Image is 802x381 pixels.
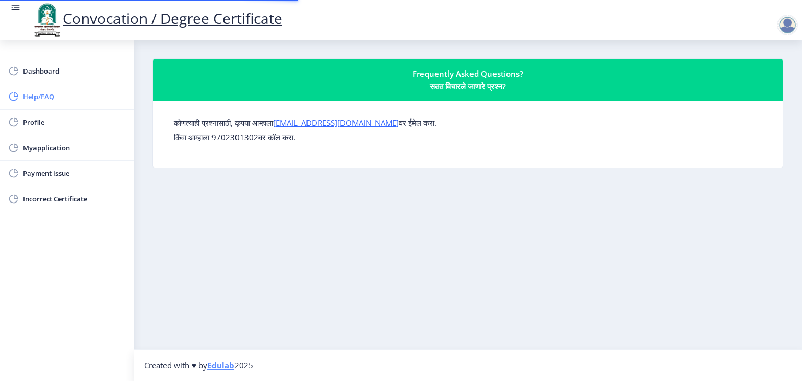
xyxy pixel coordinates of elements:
span: Created with ♥ by 2025 [144,360,253,371]
a: Edulab [207,360,234,371]
span: Profile [23,116,125,128]
a: [EMAIL_ADDRESS][DOMAIN_NAME] [273,117,399,128]
div: Frequently Asked Questions? सतत विचारले जाणारे प्रश्न? [166,67,770,92]
span: Help/FAQ [23,90,125,103]
label: कोणत्याही प्रश्नासाठी, कृपया आम्हाला वर ईमेल करा. [174,117,437,128]
span: Dashboard [23,65,125,77]
span: Myapplication [23,141,125,154]
img: logo [31,2,63,38]
p: किंवा आम्हाला 9702301302वर कॉल करा. [174,132,762,142]
span: Payment issue [23,167,125,180]
span: Incorrect Certificate [23,193,125,205]
a: Convocation / Degree Certificate [31,8,282,28]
